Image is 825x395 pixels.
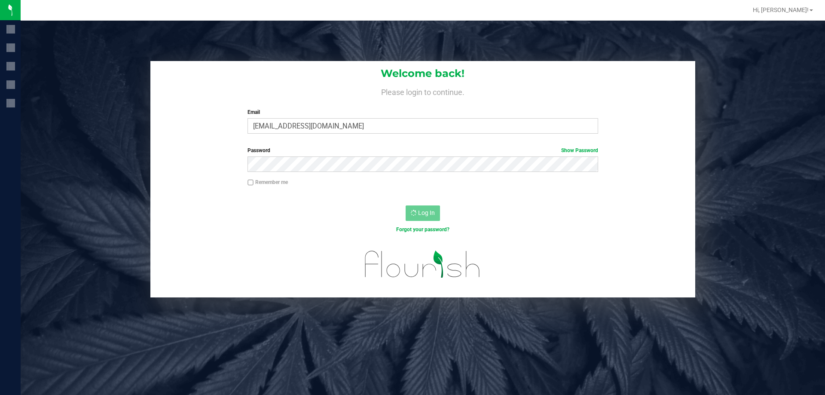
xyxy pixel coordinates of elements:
[753,6,809,13] span: Hi, [PERSON_NAME]!
[396,227,449,233] a: Forgot your password?
[247,147,270,153] span: Password
[354,242,491,286] img: flourish_logo.svg
[406,205,440,221] button: Log In
[247,178,288,186] label: Remember me
[418,209,435,216] span: Log In
[247,108,598,116] label: Email
[247,180,254,186] input: Remember me
[561,147,598,153] a: Show Password
[150,68,695,79] h1: Welcome back!
[150,86,695,96] h4: Please login to continue.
